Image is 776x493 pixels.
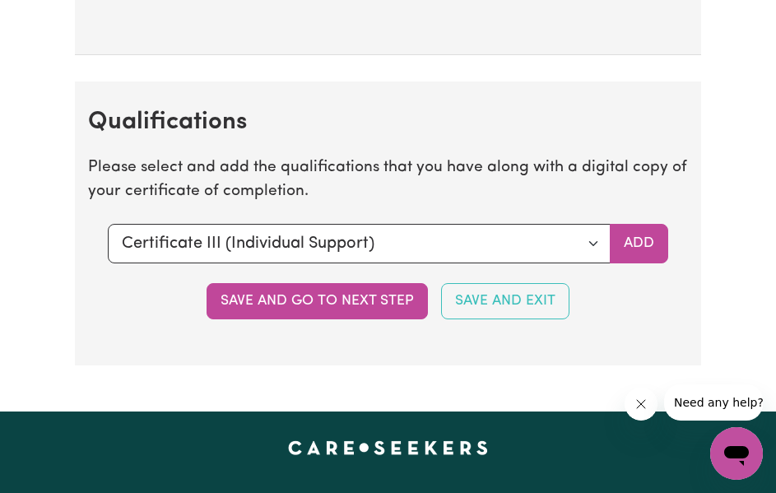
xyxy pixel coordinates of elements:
button: Add selected qualification [610,224,668,263]
iframe: Close message [625,388,658,421]
a: Careseekers home page [288,441,488,454]
p: Please select and add the qualifications that you have along with a digital copy of your certific... [88,156,689,204]
iframe: Button to launch messaging window [710,427,763,480]
button: Save and go to next step [207,283,428,319]
span: Need any help? [10,12,100,25]
button: Save and Exit [441,283,569,319]
iframe: Message from company [664,384,763,421]
h2: Qualifications [88,108,689,137]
